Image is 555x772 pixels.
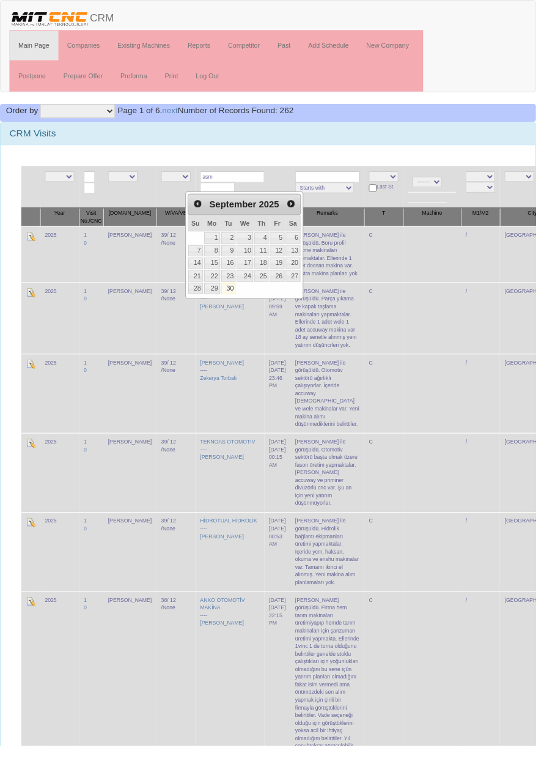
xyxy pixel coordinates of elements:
[207,314,252,321] a: [PERSON_NAME]
[274,292,301,366] td: [DATE]
[370,32,433,62] a: New Company
[274,366,301,448] td: [DATE]
[301,530,377,612] td: [PERSON_NAME] ile görüşüldü. Hidrolik bağlantı ekipmanları üretimi yapmaktalar. İçeride ycm, haks...
[477,530,518,612] td: /
[162,234,202,292] td: 39/ 12 /None
[27,536,37,546] img: Edit
[122,109,168,119] span: Page 1 of 6.
[42,366,82,448] td: 2025
[27,618,37,628] img: Edit
[87,618,90,625] a: 1
[112,32,185,62] a: Existing Machines
[263,240,279,252] a: 4
[107,234,162,292] td: [PERSON_NAME]
[61,32,113,62] a: Companies
[245,280,262,291] a: 24
[162,215,202,235] th: W/VA/VB
[27,240,37,250] img: Edit
[198,228,207,235] span: Sunday
[202,530,274,612] td: ----
[377,366,417,448] td: C
[279,544,296,568] div: [DATE] 00:53 AM
[10,32,61,62] a: Main Page
[194,64,236,94] a: Log Out
[310,32,370,62] a: Add Schedule
[207,618,254,633] a: ANKO OTOMOTİV MAKİNA
[27,454,37,464] img: Edit
[245,240,262,252] a: 3
[207,373,252,379] a: [PERSON_NAME]
[279,267,295,278] a: 19
[301,234,377,292] td: [PERSON_NAME] ile görüşüldü. Boru profil bükme makinaları yapmaktalar. Ellerinde 1 adet doosan ma...
[195,280,210,291] a: 21
[301,215,377,235] th: Remarks
[161,64,194,94] a: Print
[202,366,274,448] td: ----
[10,64,56,94] a: Postpone
[377,172,417,215] td: Last St.
[42,215,82,235] th: Year
[227,32,278,62] a: Competitor
[377,234,417,292] td: C
[211,240,228,252] a: 1
[42,292,82,366] td: 2025
[284,228,290,235] span: Friday
[477,215,518,235] th: M1/M2
[195,254,210,265] a: 7
[107,448,162,530] td: [PERSON_NAME]
[377,292,417,366] td: C
[87,462,90,469] a: 0
[296,206,306,216] span: Next
[263,280,279,291] a: 25
[229,293,244,305] a: 30
[42,530,82,612] td: 2025
[263,267,279,278] a: 18
[87,455,90,461] a: 1
[296,254,311,265] a: 13
[245,254,262,265] a: 10
[42,448,82,530] td: 2025
[185,32,227,62] a: Reports
[211,254,228,265] a: 8
[202,292,274,366] td: ----
[477,234,518,292] td: /
[300,228,307,235] span: Saturday
[229,280,244,291] a: 23
[195,267,210,278] a: 14
[377,530,417,612] td: C
[200,206,210,216] span: Prev
[296,240,311,252] a: 6
[122,109,304,119] span: Number of Records Found: 262
[377,215,417,235] th: T
[233,228,241,235] span: Tuesday
[279,254,295,265] a: 12
[279,626,296,650] div: [DATE] 22:15 PM
[268,206,289,217] span: 2025
[202,448,274,530] td: ----
[162,448,202,530] td: 39/ 12 /None
[87,544,90,551] a: 0
[301,292,377,366] td: [PERSON_NAME] ile görüşüldü. Parça yıkama ve kapak taşlama makinaları yapmaktalar. Ellerinde 1 ad...
[195,293,210,305] a: 28
[249,228,259,235] span: Wednesday
[42,234,82,292] td: 2025
[211,280,228,291] a: 22
[301,448,377,530] td: [PERSON_NAME] ile görüşüldü. Otomotiv sektörü başta olmak üzere fason üretim yapmaktalar. [PERSON...
[274,530,301,612] td: [DATE]
[229,240,244,252] a: 2
[207,470,252,477] a: [PERSON_NAME]
[107,215,162,235] th: [DOMAIN_NAME]
[87,536,90,543] a: 1
[278,32,310,62] a: Past
[82,215,107,235] th: Visit No./CNC
[107,292,162,366] td: [PERSON_NAME]
[207,552,252,559] a: [PERSON_NAME]
[162,530,202,612] td: 39/ 12 /None
[168,109,184,119] a: next
[274,448,301,530] td: [DATE]
[207,642,252,648] a: [PERSON_NAME]
[229,254,244,265] a: 9
[10,10,93,28] img: header.png
[1,1,127,31] a: CRM
[107,530,162,612] td: [PERSON_NAME]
